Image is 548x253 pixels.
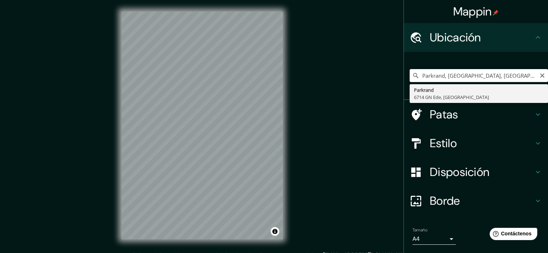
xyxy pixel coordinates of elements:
canvas: Mapa [121,12,283,239]
font: A4 [413,235,420,243]
div: Disposición [404,158,548,186]
font: Ubicación [430,30,481,45]
font: Patas [430,107,458,122]
iframe: Lanzador de widgets de ayuda [484,225,540,245]
div: A4 [413,233,456,245]
font: Disposición [430,164,489,180]
font: Parkrand [414,87,434,93]
font: Mappin [453,4,492,19]
img: pin-icon.png [493,10,499,15]
div: Estilo [404,129,548,158]
font: Borde [430,193,460,208]
font: Tamaño [413,227,427,233]
div: Borde [404,186,548,215]
button: Claro [539,72,545,78]
font: 6714 GN Ede, [GEOGRAPHIC_DATA] [414,94,489,100]
div: Patas [404,100,548,129]
input: Elige tu ciudad o zona [410,69,548,82]
font: Estilo [430,136,457,151]
button: Activar o desactivar atribución [271,227,279,236]
div: Ubicación [404,23,548,52]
